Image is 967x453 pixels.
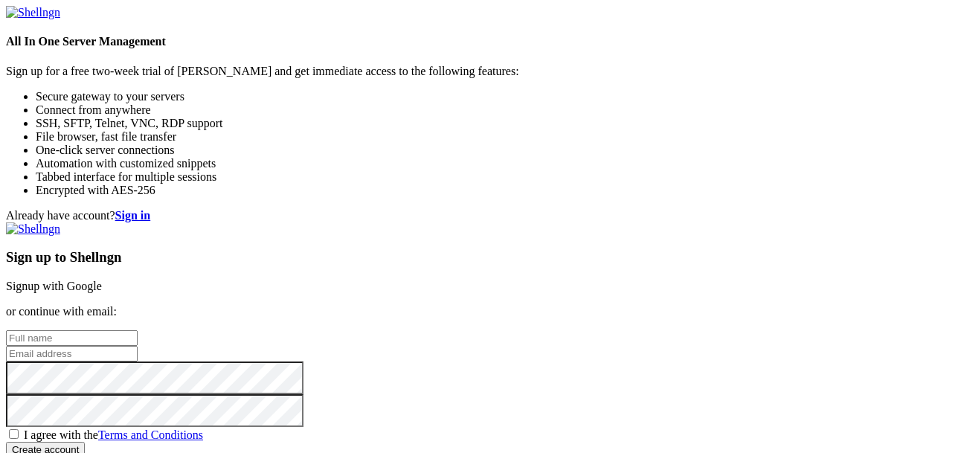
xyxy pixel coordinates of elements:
p: or continue with email: [6,305,961,318]
input: I agree with theTerms and Conditions [9,429,19,439]
li: Secure gateway to your servers [36,90,961,103]
li: One-click server connections [36,144,961,157]
div: Already have account? [6,209,961,222]
p: Sign up for a free two-week trial of [PERSON_NAME] and get immediate access to the following feat... [6,65,961,78]
li: File browser, fast file transfer [36,130,961,144]
img: Shellngn [6,222,60,236]
a: Signup with Google [6,280,102,292]
input: Email address [6,346,138,362]
h4: All In One Server Management [6,35,961,48]
h3: Sign up to Shellngn [6,249,961,266]
li: Connect from anywhere [36,103,961,117]
li: Automation with customized snippets [36,157,961,170]
li: Encrypted with AES-256 [36,184,961,197]
img: Shellngn [6,6,60,19]
a: Sign in [115,209,151,222]
input: Full name [6,330,138,346]
a: Terms and Conditions [98,428,203,441]
span: I agree with the [24,428,203,441]
li: SSH, SFTP, Telnet, VNC, RDP support [36,117,961,130]
li: Tabbed interface for multiple sessions [36,170,961,184]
